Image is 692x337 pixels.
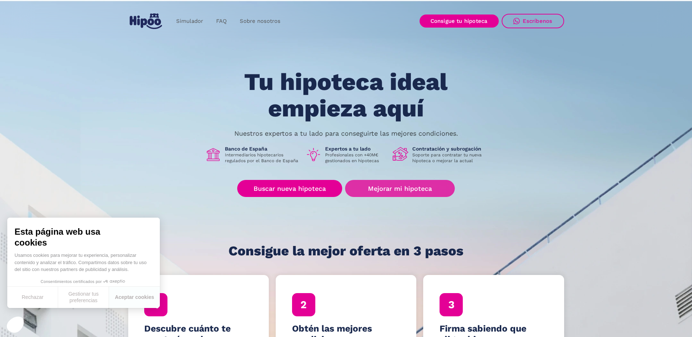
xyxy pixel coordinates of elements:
[170,14,210,28] a: Simulador
[502,14,564,28] a: Escríbenos
[523,18,553,24] div: Escríbenos
[228,244,464,258] h1: Consigue la mejor oferta en 3 pasos
[234,131,458,136] p: Nuestros expertos a tu lado para conseguirte las mejores condiciones.
[345,180,454,197] a: Mejorar mi hipoteca
[225,145,300,152] h1: Banco de España
[208,69,483,122] h1: Tu hipoteca ideal empieza aquí
[210,14,233,28] a: FAQ
[225,152,300,164] p: Intermediarios hipotecarios regulados por el Banco de España
[325,152,387,164] p: Profesionales con +40M€ gestionados en hipotecas
[412,152,487,164] p: Soporte para contratar tu nueva hipoteca o mejorar la actual
[325,145,387,152] h1: Expertos a tu lado
[420,15,499,28] a: Consigue tu hipoteca
[237,180,342,197] a: Buscar nueva hipoteca
[412,145,487,152] h1: Contratación y subrogación
[233,14,287,28] a: Sobre nosotros
[128,11,164,32] a: home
